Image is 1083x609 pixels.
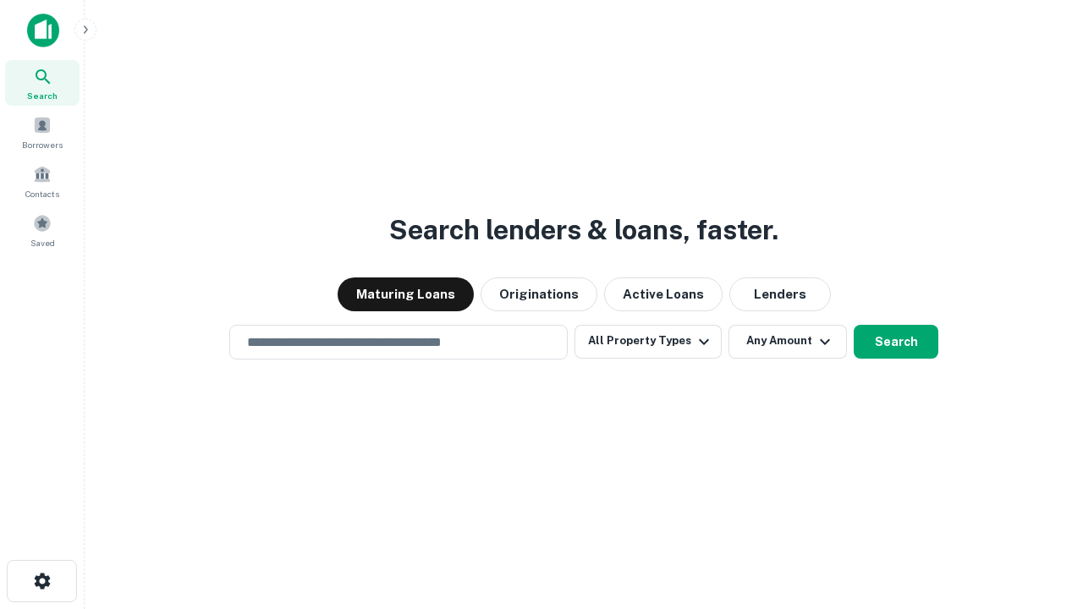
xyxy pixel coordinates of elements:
[604,277,723,311] button: Active Loans
[25,187,59,200] span: Contacts
[30,236,55,250] span: Saved
[338,277,474,311] button: Maturing Loans
[5,158,80,204] a: Contacts
[5,109,80,155] a: Borrowers
[481,277,597,311] button: Originations
[728,325,847,359] button: Any Amount
[574,325,722,359] button: All Property Types
[389,210,778,250] h3: Search lenders & loans, faster.
[22,138,63,151] span: Borrowers
[5,207,80,253] a: Saved
[27,89,58,102] span: Search
[729,277,831,311] button: Lenders
[5,60,80,106] a: Search
[854,325,938,359] button: Search
[27,14,59,47] img: capitalize-icon.png
[998,420,1083,501] iframe: Chat Widget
